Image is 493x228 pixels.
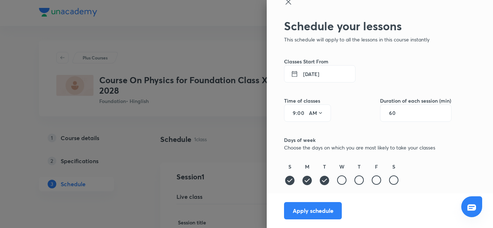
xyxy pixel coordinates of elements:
[284,36,451,43] p: This schedule will apply to all the lessons in this course instantly
[358,163,361,170] h6: T
[392,163,395,170] h6: S
[284,136,451,144] h6: Days of week
[288,163,291,170] h6: S
[284,65,355,82] button: [DATE]
[375,163,378,170] h6: F
[306,107,326,119] button: AM
[284,144,451,151] p: Choose the days on which you are most likely to take your classes
[284,58,451,65] h6: Classes Start From
[305,163,309,170] h6: M
[284,19,451,33] h2: Schedule your lessons
[284,97,331,104] h6: Time of classes
[339,163,344,170] h6: W
[380,97,451,104] h6: Duration of each session (min)
[323,163,326,170] h6: T
[284,202,342,219] button: Apply schedule
[284,104,331,122] div: :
